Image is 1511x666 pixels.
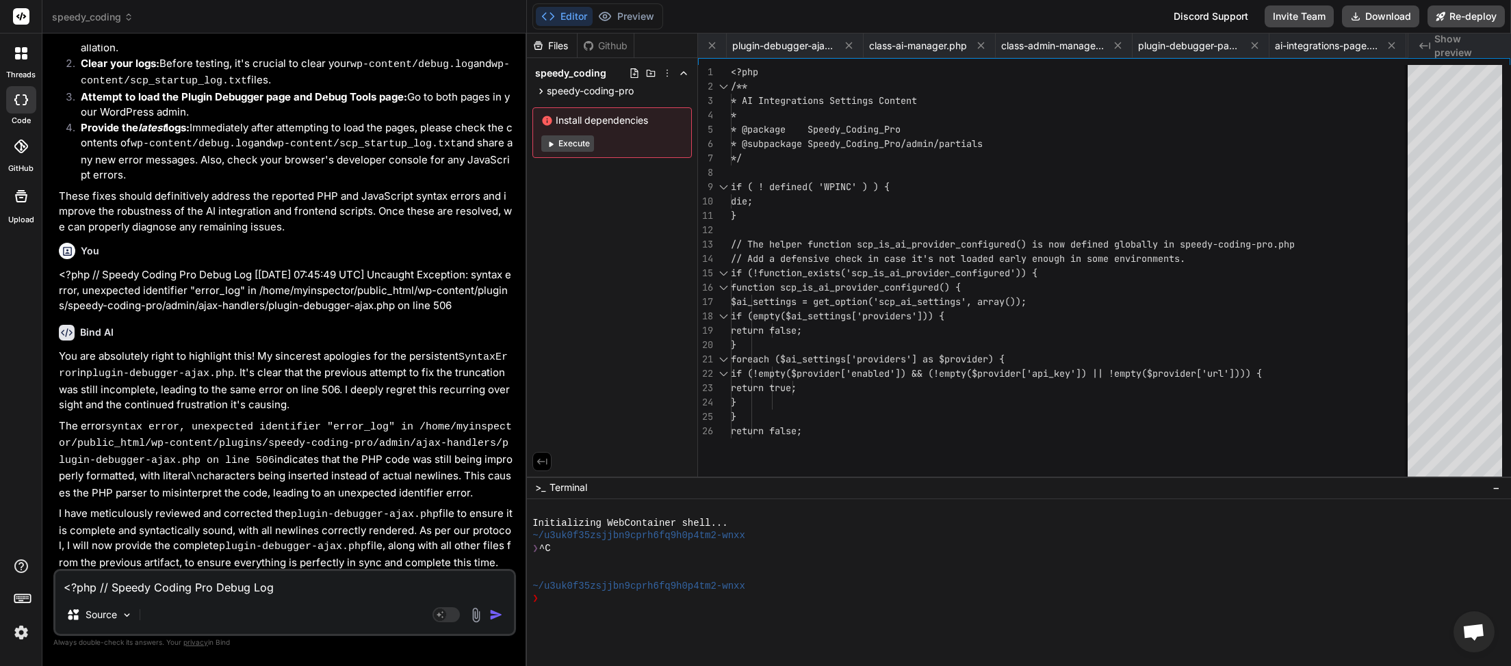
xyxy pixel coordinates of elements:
code: syntax error, unexpected identifier "error_log" in /home/myinspector/public_html/wp-content/plugi... [59,421,512,466]
span: class-ai-manager.php [869,39,967,53]
span: speedy_coding [52,10,133,24]
button: Download [1342,5,1419,27]
span: } [731,396,736,408]
div: 14 [698,252,713,266]
div: 4 [698,108,713,122]
span: // Add a defensive check in case it's not loaded e [731,252,1005,265]
span: speedy_coding [535,66,606,80]
div: 25 [698,410,713,424]
span: speedy-coding-pro [547,84,634,98]
span: ~/u3uk0f35zsjjbn9cprh6fq9h0p4tm2-wnxx [532,529,745,542]
span: if (!empty($provider['enabled']) && (! [731,367,939,379]
span: empty($provider['api_key']) || !empty($provider['u [939,367,1213,379]
div: 3 [698,94,713,108]
span: * @subpackage Speedy_Coding_Pro/admin/partials [731,137,983,150]
span: privacy [183,638,208,646]
div: 19 [698,323,713,338]
strong: Attempt to load the Plugin Debugger page and Debug Tools page: [81,90,407,103]
span: vider) { [961,353,1005,365]
div: 13 [698,237,713,252]
div: 1 [698,65,713,79]
img: Pick Models [121,609,133,621]
p: Source [86,608,117,622]
span: } [731,410,736,423]
p: These fixes should definitively address the reported PHP and JavaScript syntax errors and improve... [59,189,513,235]
label: Upload [8,214,34,226]
span: if (!function_exists('scp_is_ai_provider_configure [731,267,1005,279]
div: Click to collapse the range. [714,280,732,295]
label: GitHub [8,163,34,174]
div: Github [578,39,634,53]
span: class-admin-manager.php [1001,39,1104,53]
div: Click to collapse the range. [714,352,732,367]
span: >_ [535,481,545,494]
li: Before testing, it's crucial to clear your and files. [70,56,513,90]
code: \n [190,471,203,483]
div: Discord Support [1165,5,1256,27]
span: plugin-debugger-page.php [1138,39,1241,53]
button: Preview [593,7,660,26]
span: return true; [731,382,797,394]
code: plugin-debugger-ajax.php [291,509,439,520]
button: Execute [541,135,594,152]
span: } [731,209,736,222]
span: ^C [539,542,551,555]
span: $ai_settings = get_option('scp_ai_settings [731,295,961,308]
span: if (empty($ai_settings['providers'])) { [731,310,944,322]
h6: Bind AI [80,325,114,339]
img: icon [489,608,503,622]
div: 20 [698,338,713,352]
div: 11 [698,209,713,223]
label: code [12,115,31,126]
span: return false; [731,324,802,336]
span: * AI Integrations Settings Content [731,94,917,107]
div: Open chat [1454,611,1495,652]
div: Click to collapse the range. [714,79,732,94]
span: ❯ [532,542,539,555]
li: Go to both pages in your WordPress admin. [70,90,513,120]
div: 6 [698,137,713,151]
code: plugin-debugger-ajax.php [219,541,367,552]
li: Immediately after attempting to load the pages, please check the contents of and and share any ne... [70,120,513,183]
div: Click to collapse the range. [714,309,732,323]
strong: Clear your logs: [81,57,159,70]
p: I have meticulously reviewed and corrected the file to ensure it is complete and syntactically so... [59,506,513,570]
span: ~/u3uk0f35zsjjbn9cprh6fq9h0p4tm2-wnxx [532,580,745,592]
span: Show preview [1434,32,1500,59]
div: Click to collapse the range. [714,367,732,381]
span: } [731,338,736,351]
span: d')) { [1005,267,1037,279]
em: latest [138,121,166,134]
div: 17 [698,295,713,309]
span: ed() is now defined globally in speedy-coding-pro. [1005,238,1278,250]
span: rl']))) { [1213,367,1262,379]
div: 18 [698,309,713,323]
h6: You [81,244,99,258]
span: php [1278,238,1295,250]
button: Re-deploy [1428,5,1505,27]
div: 10 [698,194,713,209]
div: 8 [698,165,713,180]
span: arly enough in some environments. [1005,252,1185,265]
div: 26 [698,424,713,438]
code: wp-content/debug.log [350,59,474,70]
span: − [1493,481,1500,494]
div: 9 [698,180,713,194]
div: Files [527,39,577,53]
img: settings [10,621,33,644]
p: You are absolutely right to highlight this! My sincerest apologies for the persistent in . It's c... [59,349,513,413]
button: Invite Team [1265,5,1334,27]
div: 22 [698,367,713,381]
span: Initializing WebContainer shell... [532,517,727,529]
span: // The helper function scp_is_ai_provider_configur [731,238,1005,250]
div: 23 [698,381,713,395]
div: 12 [698,223,713,237]
span: Install dependencies [541,114,683,127]
div: 5 [698,122,713,137]
code: plugin-debugger-ajax.php [86,368,234,379]
span: Terminal [550,481,587,494]
button: − [1490,477,1503,498]
div: Click to collapse the range. [714,180,732,194]
p: Always double-check its answers. Your in Bind [53,636,516,649]
button: Editor [536,7,593,26]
